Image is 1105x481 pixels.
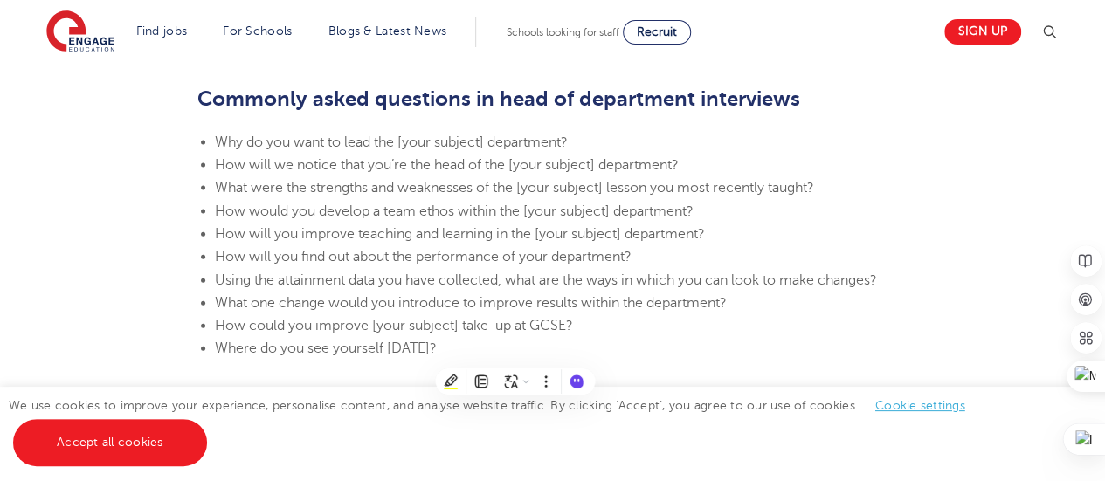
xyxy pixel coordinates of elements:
[197,84,908,113] h2: Commonly asked questions in head of department interviews
[215,134,568,150] span: Why do you want to lead the [your subject] department?
[215,340,437,356] span: Where do you see yourself [DATE]?
[507,26,619,38] span: Schools looking for staff
[136,24,188,38] a: Find jobs
[637,25,677,38] span: Recruit
[215,295,727,311] span: What one change would you introduce to improve results within the department?
[215,180,814,196] span: What were the strengths and weaknesses of the [your subject] lesson you most recently taught?
[215,157,679,173] span: How will we notice that you’re the head of the [your subject] department?
[944,19,1021,45] a: Sign up
[13,419,207,466] a: Accept all cookies
[328,24,447,38] a: Blogs & Latest News
[623,20,691,45] a: Recruit
[215,249,632,265] span: How will you find out about the performance of your department?
[875,399,965,412] a: Cookie settings
[215,226,705,242] span: How will you improve teaching and learning in the [your subject] department?
[46,10,114,54] img: Engage Education
[215,203,694,219] span: How would you develop a team ethos within the [your subject] department?
[223,24,292,38] a: For Schools
[215,318,573,333] span: How could you improve [your subject] take-up at GCSE?
[9,399,983,449] span: We use cookies to improve your experience, personalise content, and analyse website traffic. By c...
[215,272,877,288] span: Using the attainment data you have collected, what are the ways in which you can look to make cha...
